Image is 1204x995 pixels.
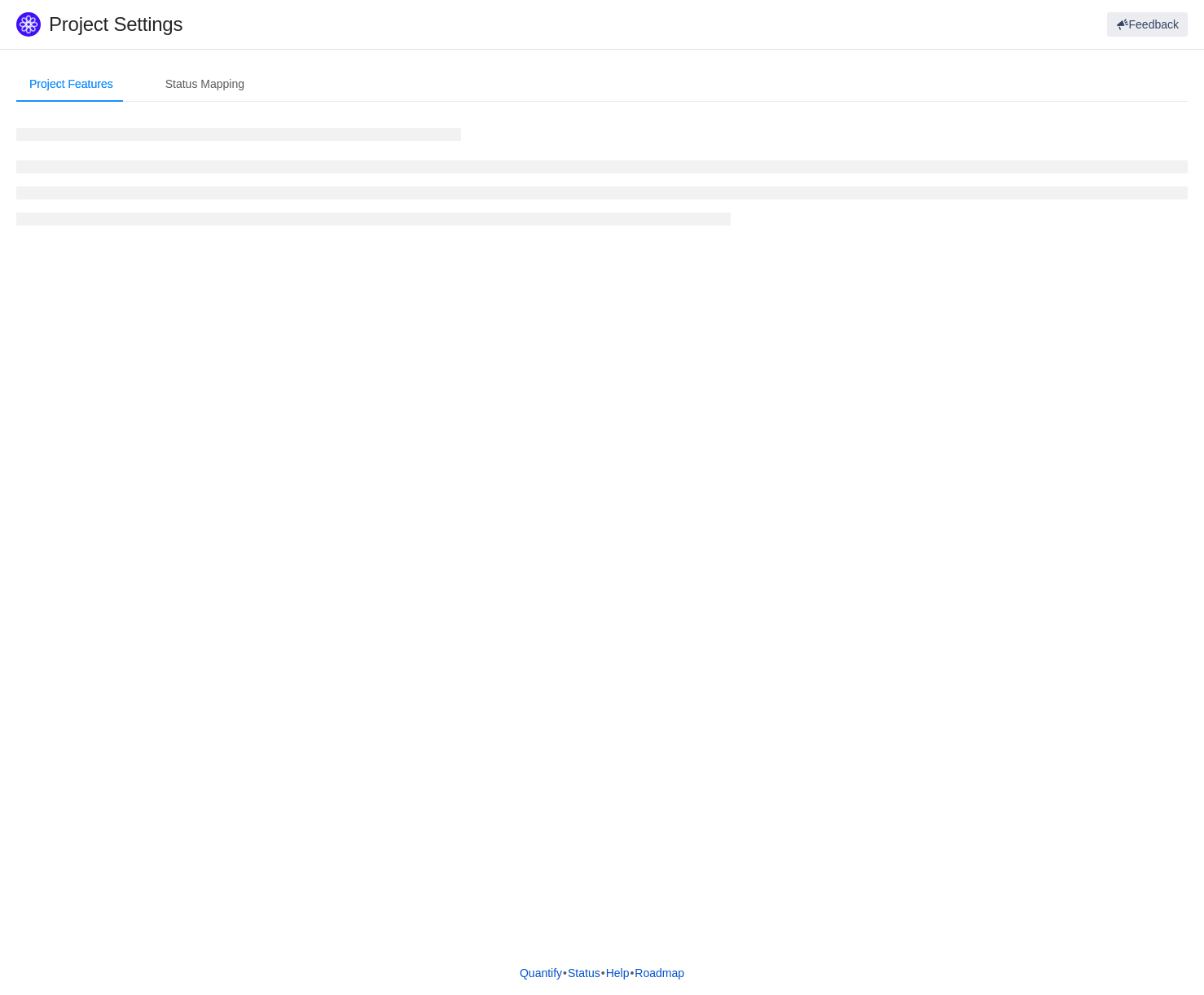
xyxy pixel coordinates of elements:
[605,961,631,985] a: Help
[519,961,563,985] a: Quantify
[563,967,567,980] span: •
[634,961,685,985] a: Roadmap
[1107,12,1188,37] button: Feedback
[601,967,605,980] span: •
[16,66,126,103] div: Project Features
[152,66,257,103] div: Status Mapping
[567,961,601,985] a: Status
[630,967,634,980] span: •
[16,12,41,37] img: Quantify
[49,12,721,37] h1: Project Settings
